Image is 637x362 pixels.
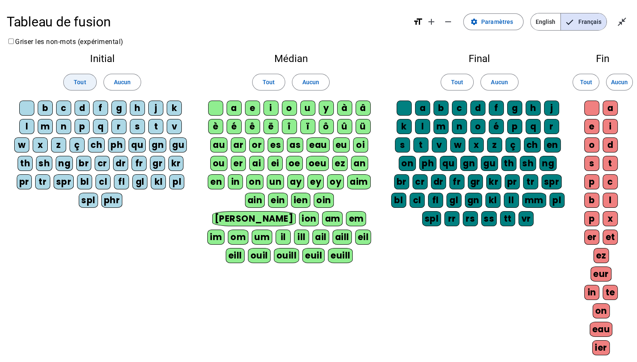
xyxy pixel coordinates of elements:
[333,230,352,245] div: aill
[426,17,436,27] mat-icon: add
[291,193,311,208] div: ien
[35,174,50,189] div: tr
[593,303,610,318] div: on
[460,156,477,171] div: gn
[306,156,329,171] div: oeu
[452,101,467,116] div: c
[611,77,628,87] span: Aucun
[431,174,446,189] div: dr
[228,230,248,245] div: om
[561,13,606,30] span: Français
[440,13,456,30] button: Diminuer la taille de la police
[227,119,242,134] div: é
[582,54,624,64] h2: Fin
[51,137,66,153] div: z
[487,137,502,153] div: z
[263,77,275,87] span: Tout
[333,137,350,153] div: eu
[391,54,568,64] h2: Final
[440,156,457,171] div: qu
[170,137,187,153] div: gu
[208,174,224,189] div: en
[584,156,599,171] div: s
[319,119,334,134] div: ô
[481,17,513,27] span: Paramètres
[287,174,304,189] div: ay
[395,137,410,153] div: s
[332,156,348,171] div: ez
[446,193,462,208] div: gl
[337,119,352,134] div: û
[263,119,279,134] div: ë
[103,74,141,90] button: Aucun
[299,211,319,226] div: ion
[282,101,297,116] div: o
[592,340,610,355] div: ier
[501,156,516,171] div: th
[526,119,541,134] div: q
[95,174,111,189] div: cl
[36,156,52,171] div: sh
[95,156,110,171] div: cr
[603,119,618,134] div: i
[111,101,126,116] div: g
[584,285,599,300] div: in
[312,230,329,245] div: ail
[428,193,443,208] div: fl
[544,137,561,153] div: en
[111,119,126,134] div: r
[327,174,344,189] div: oy
[584,174,599,189] div: p
[286,156,303,171] div: oe
[167,101,182,116] div: k
[328,248,353,263] div: euill
[319,101,334,116] div: y
[470,119,485,134] div: o
[149,137,166,153] div: gn
[56,119,71,134] div: n
[148,101,163,116] div: j
[500,211,515,226] div: tt
[282,119,297,134] div: î
[486,174,501,189] div: kr
[423,13,440,30] button: Augmenter la taille de la police
[584,211,599,226] div: p
[129,137,146,153] div: qu
[465,193,482,208] div: gn
[14,137,29,153] div: w
[314,193,334,208] div: oin
[603,174,618,189] div: c
[507,119,522,134] div: p
[591,266,611,282] div: eur
[249,137,264,153] div: or
[56,101,71,116] div: c
[356,101,371,116] div: â
[248,248,271,263] div: ouil
[489,101,504,116] div: f
[505,137,521,153] div: ç
[544,101,559,116] div: j
[79,193,98,208] div: spl
[54,174,74,189] div: spr
[530,13,607,31] mat-button-toggle-group: Language selection
[322,211,343,226] div: am
[38,101,53,116] div: b
[7,38,124,46] label: Griser les non-mots (expérimental)
[346,211,366,226] div: em
[287,137,303,153] div: as
[228,174,243,189] div: in
[394,174,409,189] div: br
[485,193,500,208] div: kl
[603,285,618,300] div: te
[63,74,96,90] button: Tout
[444,211,459,226] div: rr
[573,74,599,90] button: Tout
[463,211,478,226] div: rs
[413,17,423,27] mat-icon: format_size
[212,211,296,226] div: [PERSON_NAME]
[74,77,86,87] span: Tout
[210,156,227,171] div: ou
[391,193,406,208] div: bl
[584,119,599,134] div: e
[302,77,319,87] span: Aucun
